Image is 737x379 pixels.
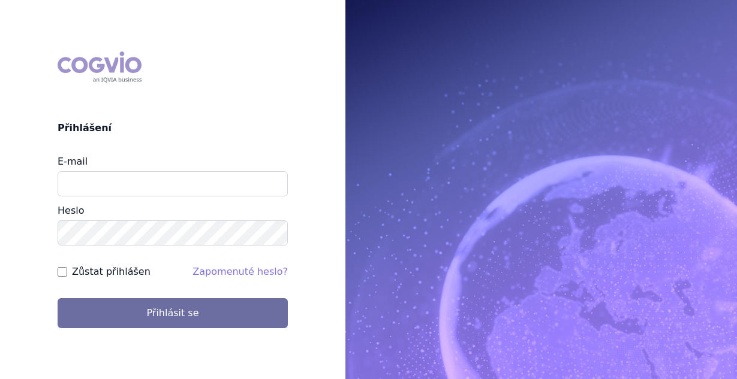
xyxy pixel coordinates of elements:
label: Heslo [58,205,84,216]
button: Přihlásit se [58,298,288,328]
label: E-mail [58,156,88,167]
h2: Přihlášení [58,121,288,135]
label: Zůstat přihlášen [72,265,151,279]
div: COGVIO [58,51,142,83]
a: Zapomenuté heslo? [192,266,288,277]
